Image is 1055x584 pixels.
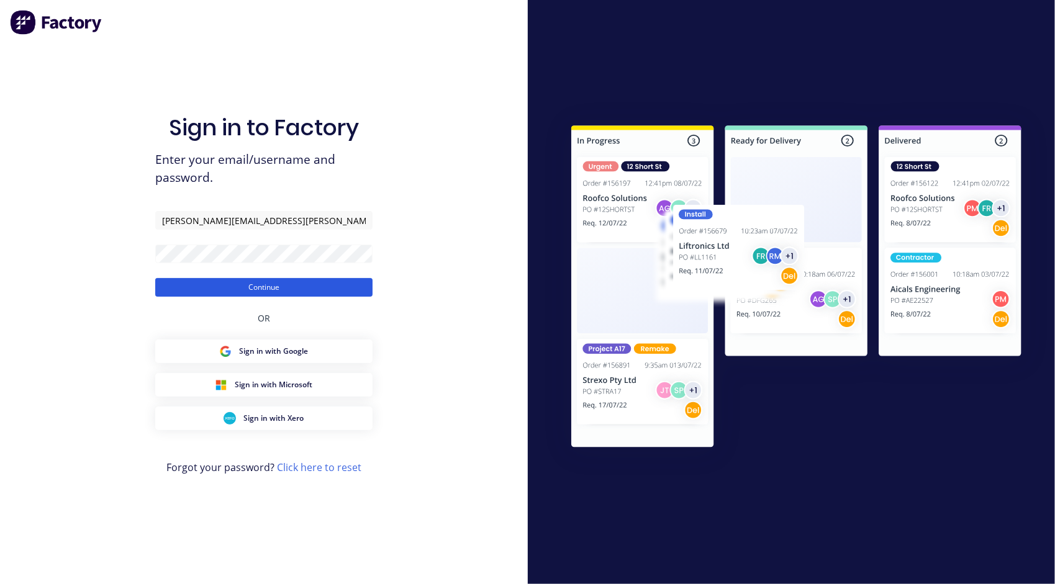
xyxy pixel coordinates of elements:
button: Xero Sign inSign in with Xero [155,407,373,430]
button: Microsoft Sign inSign in with Microsoft [155,373,373,397]
img: Google Sign in [219,345,232,357]
span: Forgot your password? [166,460,361,475]
input: Email/Username [155,211,373,230]
img: Factory [10,10,103,35]
img: Sign in [544,101,1049,477]
img: Microsoft Sign in [215,379,227,391]
span: Sign in with Xero [243,413,304,424]
h1: Sign in to Factory [169,114,359,141]
img: Xero Sign in [224,412,236,425]
button: Continue [155,278,373,297]
span: Sign in with Microsoft [235,379,312,390]
div: OR [258,297,270,339]
a: Click here to reset [277,460,361,474]
span: Enter your email/username and password. [155,151,373,187]
span: Sign in with Google [239,346,308,357]
button: Google Sign inSign in with Google [155,339,373,363]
